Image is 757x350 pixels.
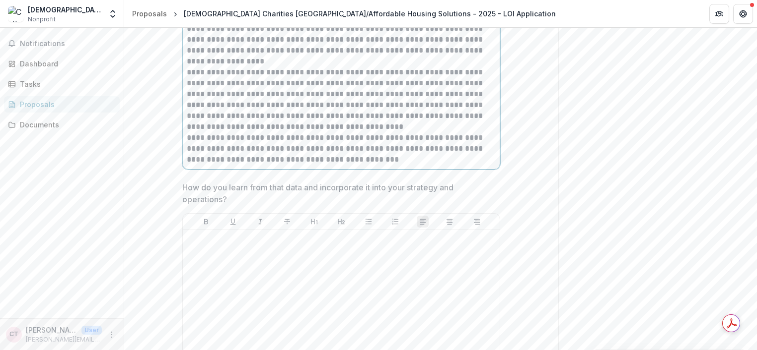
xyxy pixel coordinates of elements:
button: Heading 1 [308,216,320,228]
a: Proposals [4,96,120,113]
button: Notifications [4,36,120,52]
button: Open entity switcher [106,4,120,24]
p: User [81,326,102,335]
a: Proposals [128,6,171,21]
div: [DEMOGRAPHIC_DATA] Charities of the Archdiocese of [GEOGRAPHIC_DATA][PERSON_NAME] and [GEOGRAPHIC... [28,4,102,15]
a: Tasks [4,76,120,92]
div: Tasks [20,79,112,89]
button: Underline [227,216,239,228]
button: Get Help [733,4,753,24]
nav: breadcrumb [128,6,560,21]
div: Christa Troup [9,331,18,338]
img: Catholic Charities of the Archdiocese of St. Paul and Minneapolis [8,6,24,22]
div: [DEMOGRAPHIC_DATA] Charities [GEOGRAPHIC_DATA]/Affordable Housing Solutions - 2025 - LOI Application [184,8,556,19]
button: Heading 2 [335,216,347,228]
a: Dashboard [4,56,120,72]
button: Bullet List [363,216,375,228]
button: More [106,329,118,341]
div: Proposals [20,99,112,110]
button: Align Right [471,216,483,228]
p: [PERSON_NAME] [26,325,77,335]
button: Align Left [417,216,429,228]
button: Partners [709,4,729,24]
button: Italicize [254,216,266,228]
p: [PERSON_NAME][EMAIL_ADDRESS][PERSON_NAME][DOMAIN_NAME] [26,335,102,344]
button: Bold [200,216,212,228]
div: Proposals [132,8,167,19]
button: Strike [281,216,293,228]
span: Notifications [20,40,116,48]
div: Dashboard [20,58,112,69]
div: Documents [20,119,112,130]
button: Ordered List [389,216,401,228]
span: Nonprofit [28,15,56,24]
p: How do you learn from that data and incorporate it into your strategy and operations? [182,181,494,205]
button: Align Center [444,216,455,228]
a: Documents [4,117,120,133]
